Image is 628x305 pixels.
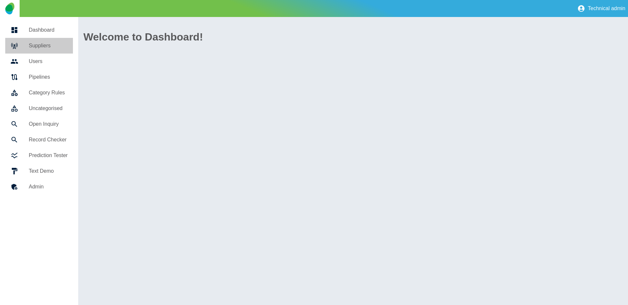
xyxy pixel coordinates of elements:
[83,29,623,45] h1: Welcome to Dashboard!
[29,183,68,191] h5: Admin
[29,136,68,144] h5: Record Checker
[29,73,68,81] h5: Pipelines
[29,26,68,34] h5: Dashboard
[5,148,73,163] a: Prediction Tester
[5,3,14,14] img: Logo
[5,132,73,148] a: Record Checker
[5,22,73,38] a: Dashboard
[29,42,68,50] h5: Suppliers
[5,116,73,132] a: Open Inquiry
[29,57,68,65] h5: Users
[5,69,73,85] a: Pipelines
[588,6,625,11] p: Technical admin
[5,85,73,101] a: Category Rules
[5,179,73,195] a: Admin
[5,163,73,179] a: Text Demo
[29,89,68,97] h5: Category Rules
[5,38,73,54] a: Suppliers
[5,101,73,116] a: Uncategorised
[29,152,68,159] h5: Prediction Tester
[29,104,68,112] h5: Uncategorised
[29,120,68,128] h5: Open Inquiry
[29,167,68,175] h5: Text Demo
[5,54,73,69] a: Users
[575,2,628,15] button: Technical admin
